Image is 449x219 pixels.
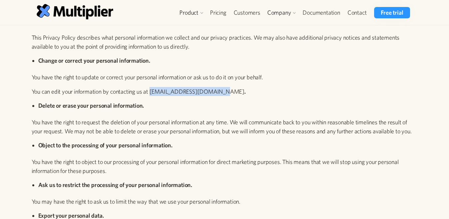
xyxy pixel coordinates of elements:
div: Product [179,9,198,17]
strong: Change or correct your personal information. [38,57,150,64]
strong: Object to the processing of your personal information. [38,142,172,149]
p: You have the right to object to our processing of your personal information for direct marketing ... [32,157,413,175]
p: This Privacy Policy describes what personal information we collect and our privacy practices. We ... [32,33,413,51]
p: You have the right to update or correct your personal information or ask us to do it on your behalf. [32,73,413,82]
p: You can edit your information by contacting us at [EMAIL_ADDRESS][DOMAIN_NAME] [32,87,413,96]
a: Pricing [206,7,230,18]
strong: Export your personal data. [38,212,104,219]
a: Customers [230,7,264,18]
div: Company [264,7,299,18]
p: You may have the right to ask us to limit the way that we use your personal information. [32,197,413,206]
div: Company [267,9,291,17]
strong: Ask us to restrict the processing of your personal information. [38,181,192,188]
a: Free trial [374,7,410,18]
p: You have the right to request the deletion of your personal information at any time. We will comm... [32,118,413,136]
a: Documentation [299,7,343,18]
div: Product [176,7,206,18]
strong: Delete or erase your personal information. [38,102,144,109]
a: Contact [344,7,370,18]
strong: . [244,88,246,95]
